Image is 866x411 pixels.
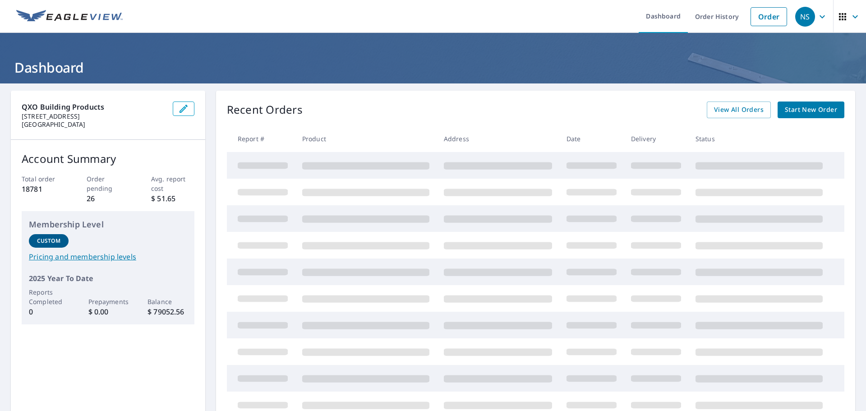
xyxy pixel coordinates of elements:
[37,237,60,245] p: Custom
[785,104,837,115] span: Start New Order
[624,125,688,152] th: Delivery
[227,102,303,118] p: Recent Orders
[295,125,437,152] th: Product
[227,125,295,152] th: Report #
[559,125,624,152] th: Date
[87,174,130,193] p: Order pending
[778,102,844,118] a: Start New Order
[707,102,771,118] a: View All Orders
[22,120,166,129] p: [GEOGRAPHIC_DATA]
[87,193,130,204] p: 26
[22,151,194,167] p: Account Summary
[29,306,69,317] p: 0
[22,184,65,194] p: 18781
[88,306,128,317] p: $ 0.00
[29,287,69,306] p: Reports Completed
[29,218,187,231] p: Membership Level
[151,174,194,193] p: Avg. report cost
[751,7,787,26] a: Order
[22,102,166,112] p: QXO Building products
[29,273,187,284] p: 2025 Year To Date
[16,10,123,23] img: EV Logo
[437,125,559,152] th: Address
[11,58,855,77] h1: Dashboard
[29,251,187,262] a: Pricing and membership levels
[795,7,815,27] div: NS
[22,112,166,120] p: [STREET_ADDRESS]
[147,306,187,317] p: $ 79052.56
[147,297,187,306] p: Balance
[714,104,764,115] span: View All Orders
[151,193,194,204] p: $ 51.65
[22,174,65,184] p: Total order
[688,125,830,152] th: Status
[88,297,128,306] p: Prepayments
